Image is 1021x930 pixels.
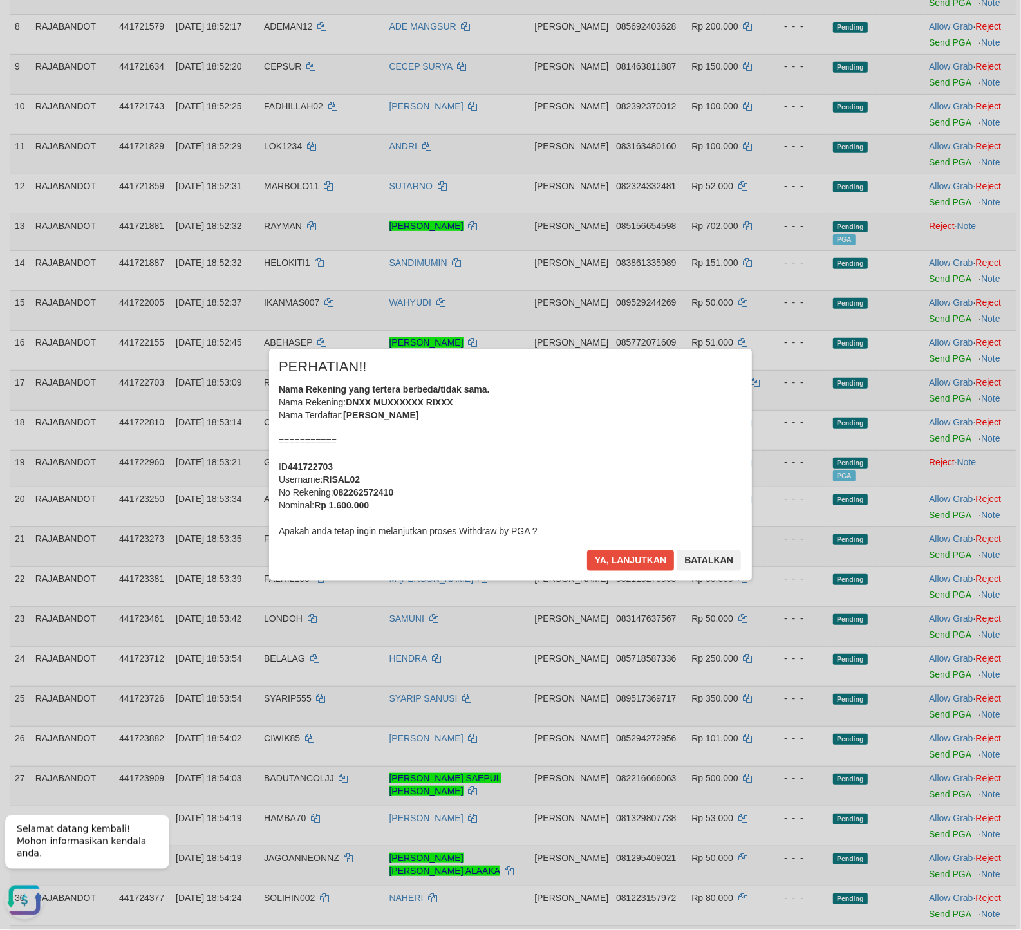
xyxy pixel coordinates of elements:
[333,487,393,498] b: 082262572410
[587,550,675,571] button: Ya, lanjutkan
[314,500,369,510] b: Rp 1.600.000
[279,360,367,373] span: PERHATIAN!!
[279,383,742,537] div: Nama Rekening: Nama Terdaftar: =========== ID Username: No Rekening: Nominal: Apakah anda tetap i...
[346,397,453,407] b: DNXX MUXXXXXX RIXXX
[323,474,360,485] b: RISAL02
[677,550,741,571] button: Batalkan
[17,20,146,55] span: Selamat datang kembali! Mohon informasikan kendala anda.
[288,461,333,472] b: 441722703
[343,410,418,420] b: [PERSON_NAME]
[279,384,490,395] b: Nama Rekening yang tertera berbeda/tidak sama.
[5,77,44,116] button: Open LiveChat chat widget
